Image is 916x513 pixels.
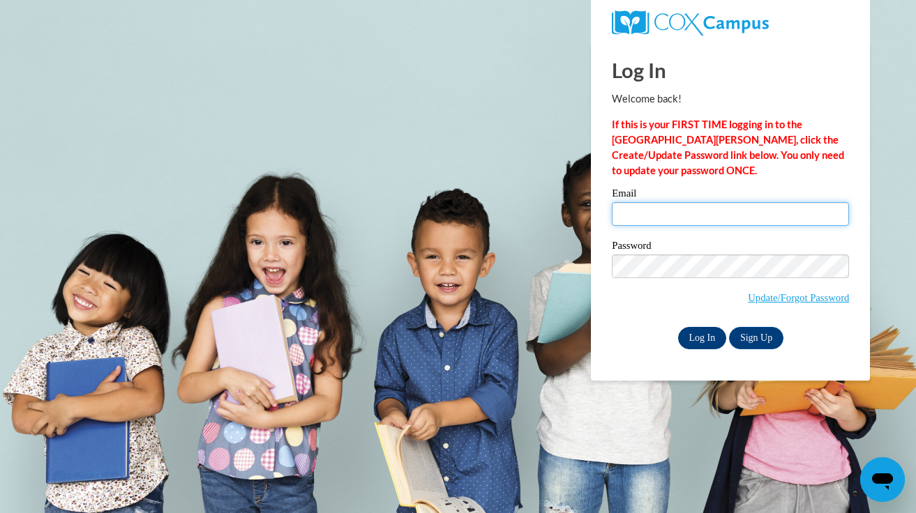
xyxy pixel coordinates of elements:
p: Welcome back! [612,91,849,107]
iframe: Button to launch messaging window [860,457,905,502]
label: Password [612,240,849,254]
label: Email [612,188,849,202]
img: COX Campus [612,10,768,36]
a: COX Campus [612,10,849,36]
h1: Log In [612,56,849,84]
a: Update/Forgot Password [748,292,849,303]
input: Log In [678,327,727,349]
a: Sign Up [729,327,783,349]
strong: If this is your FIRST TIME logging in to the [GEOGRAPHIC_DATA][PERSON_NAME], click the Create/Upd... [612,118,844,176]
